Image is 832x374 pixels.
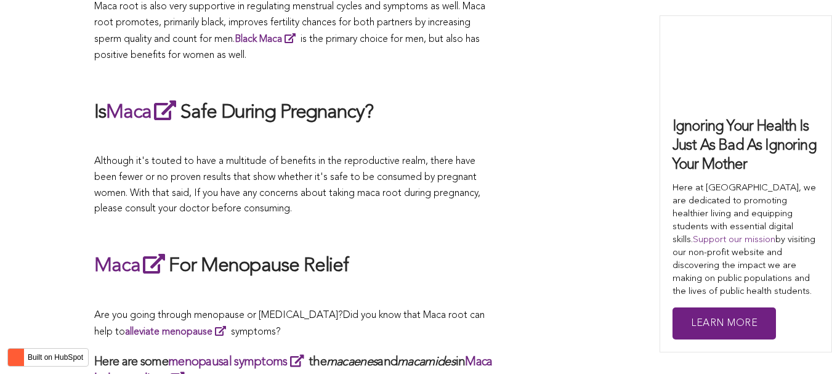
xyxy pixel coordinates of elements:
[235,35,282,44] strong: Black Maca
[94,2,485,60] span: Maca root is also very supportive in regulating menstrual cycles and symptoms as well. Maca root ...
[94,98,495,126] h2: Is Safe During Pregnancy?
[8,350,23,365] img: HubSpot sprocket logo
[125,327,231,337] a: alleviate menopause
[168,356,309,368] a: menopausal symptoms
[94,157,480,214] span: Although it's touted to have a multitude of benefits in the reproductive realm, there have been f...
[94,251,495,280] h2: For Menopause Relief
[7,348,89,367] button: Built on HubSpot
[94,256,169,276] a: Maca
[235,35,301,44] a: Black Maca
[770,315,832,374] iframe: Chat Widget
[672,307,776,340] a: Learn More
[94,311,343,320] span: Are you going through menopause or [MEDICAL_DATA]?
[397,356,456,368] em: macamides
[106,103,180,123] a: Maca
[326,356,378,368] em: macaenes
[23,349,88,365] label: Built on HubSpot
